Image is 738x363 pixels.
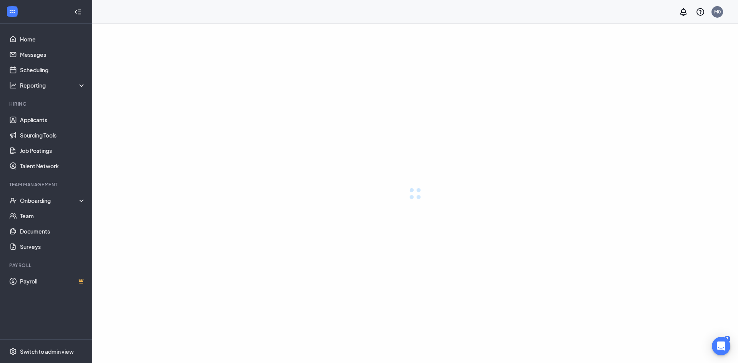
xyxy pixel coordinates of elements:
div: Onboarding [20,197,86,204]
div: Payroll [9,262,84,269]
a: Home [20,31,86,47]
svg: Analysis [9,81,17,89]
a: PayrollCrown [20,273,86,289]
svg: QuestionInfo [696,7,705,17]
svg: Collapse [74,8,82,16]
a: Team [20,208,86,224]
div: Open Intercom Messenger [712,337,730,355]
a: Surveys [20,239,86,254]
a: Documents [20,224,86,239]
div: Hiring [9,101,84,107]
svg: WorkstreamLogo [8,8,16,15]
div: Switch to admin view [20,348,74,355]
a: Messages [20,47,86,62]
div: Team Management [9,181,84,188]
div: Reporting [20,81,86,89]
svg: Notifications [679,7,688,17]
a: Job Postings [20,143,86,158]
svg: UserCheck [9,197,17,204]
div: M0 [714,8,721,15]
a: Talent Network [20,158,86,174]
a: Sourcing Tools [20,128,86,143]
a: Scheduling [20,62,86,78]
a: Applicants [20,112,86,128]
svg: Settings [9,348,17,355]
div: 3 [724,336,730,342]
